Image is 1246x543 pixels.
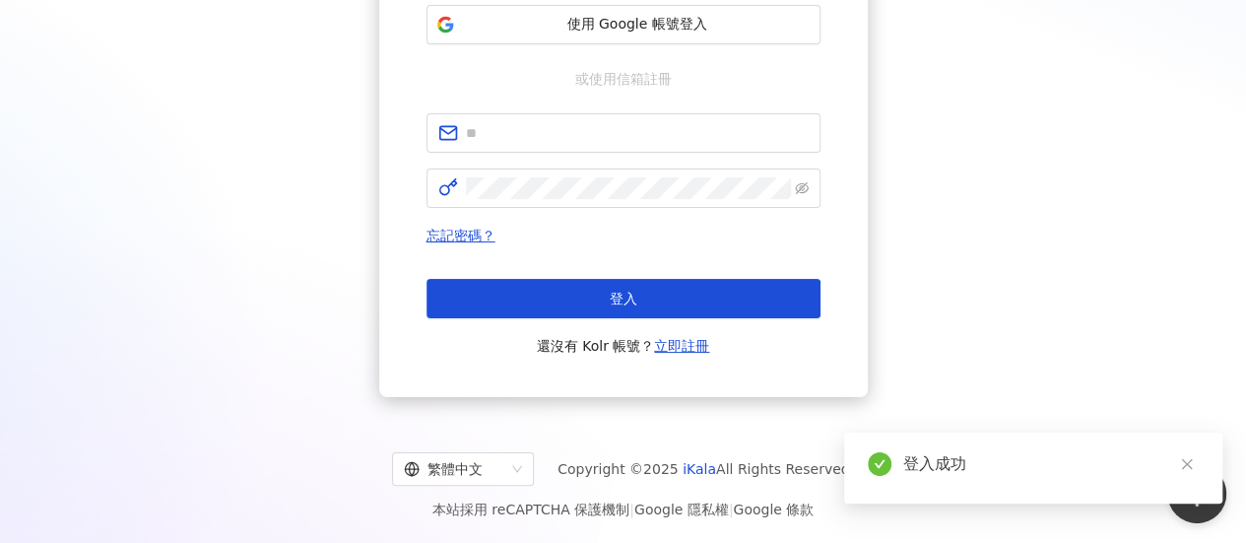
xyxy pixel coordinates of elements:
[1180,457,1194,471] span: close
[463,15,812,34] span: 使用 Google 帳號登入
[795,181,809,195] span: eye-invisible
[634,502,729,517] a: Google 隱私權
[432,498,814,521] span: 本站採用 reCAPTCHA 保護機制
[426,5,820,44] button: 使用 Google 帳號登入
[426,279,820,318] button: 登入
[868,452,891,476] span: check-circle
[557,457,854,481] span: Copyright © 2025 All Rights Reserved.
[629,502,634,517] span: |
[654,338,709,354] a: 立即註冊
[683,461,716,477] a: iKala
[426,228,495,243] a: 忘記密碼？
[733,502,814,517] a: Google 條款
[903,452,1199,476] div: 登入成功
[537,334,710,358] span: 還沒有 Kolr 帳號？
[729,502,734,517] span: |
[561,68,686,90] span: 或使用信箱註冊
[610,291,637,306] span: 登入
[404,453,504,485] div: 繁體中文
